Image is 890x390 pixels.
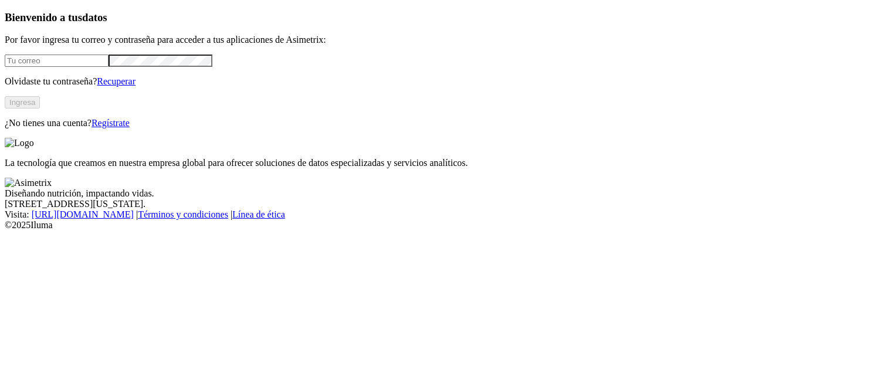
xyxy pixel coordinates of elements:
[5,55,109,67] input: Tu correo
[5,178,52,188] img: Asimetrix
[5,118,885,128] p: ¿No tienes una cuenta?
[5,35,885,45] p: Por favor ingresa tu correo y contraseña para acceder a tus aplicaciones de Asimetrix:
[5,96,40,108] button: Ingresa
[5,199,885,209] div: [STREET_ADDRESS][US_STATE].
[5,158,885,168] p: La tecnología que creamos en nuestra empresa global para ofrecer soluciones de datos especializad...
[5,209,885,220] div: Visita : | |
[5,188,885,199] div: Diseñando nutrición, impactando vidas.
[232,209,285,219] a: Línea de ética
[5,76,885,87] p: Olvidaste tu contraseña?
[32,209,134,219] a: [URL][DOMAIN_NAME]
[138,209,228,219] a: Términos y condiciones
[82,11,107,23] span: datos
[5,220,885,230] div: © 2025 Iluma
[97,76,136,86] a: Recuperar
[5,138,34,148] img: Logo
[5,11,885,24] h3: Bienvenido a tus
[92,118,130,128] a: Regístrate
